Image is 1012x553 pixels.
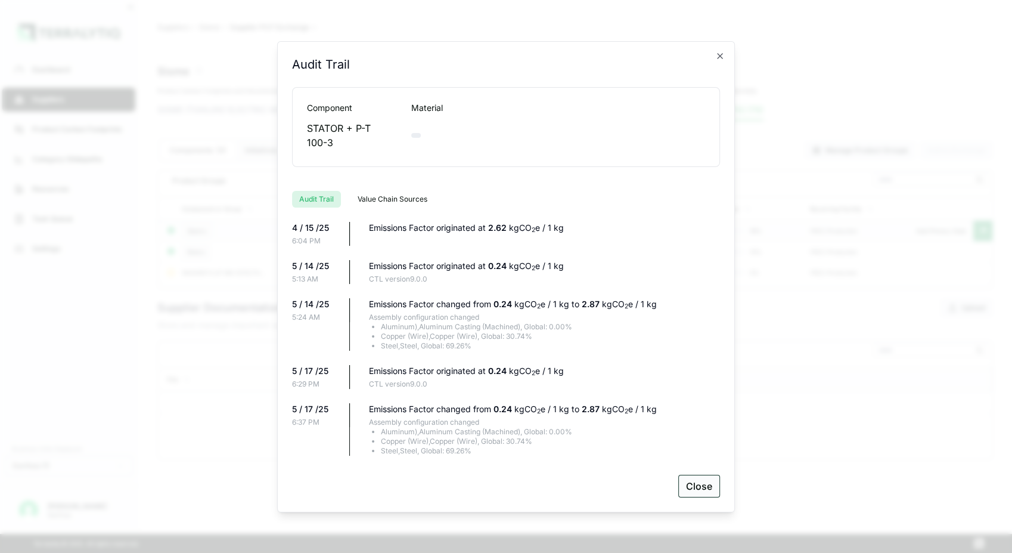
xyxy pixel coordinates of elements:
[369,365,720,377] div: Emissions Factor originated at kgCO e / 1 kg
[369,403,720,415] div: Emissions Factor changed from kgCO e / 1 kg to kgCO e / 1 kg
[292,313,340,322] div: 5:24 AM
[292,191,341,208] button: Audit Trail
[292,298,340,310] div: 5 / 14 /25
[292,379,340,389] div: 6:29 PM
[292,365,340,377] div: 5 / 17 /25
[307,102,392,114] div: Component
[381,332,720,341] li: Copper (Wire) , Copper (Wire) , Global : 30.74 %
[350,191,434,208] button: Value Chain Sources
[369,274,720,284] div: CTL version 9.0.0
[537,302,541,310] sub: 2
[537,407,541,415] sub: 2
[369,298,720,310] div: Emissions Factor changed from kgCO e / 1 kg to kgCO e / 1 kg
[292,181,720,208] div: RFI tabs
[625,302,628,310] sub: 2
[532,226,535,234] sub: 2
[488,261,509,271] span: 0.24
[369,222,720,234] div: Emissions Factor originated at kgCO e / 1 kg
[532,369,535,377] sub: 2
[292,418,340,427] div: 6:37 PM
[411,102,496,114] div: Material
[292,236,340,246] div: 6:04 PM
[488,366,509,376] span: 0.24
[532,264,535,272] sub: 2
[493,299,514,309] span: 0.24
[292,403,340,415] div: 5 / 17 /25
[678,475,720,498] button: Close
[369,313,720,322] div: Assembly configuration changed
[381,322,720,332] li: Aluminum) , Aluminum Casting (Machined) , Global : 0.00 %
[381,437,720,446] li: Copper (Wire) , Copper (Wire) , Global : 30.74 %
[369,379,720,389] div: CTL version 9.0.0
[292,274,340,284] div: 5:13 AM
[381,341,720,351] li: Steel , Steel , Global : 69.26 %
[369,260,720,272] div: Emissions Factor originated at kgCO e / 1 kg
[307,121,392,150] div: STATOR + P-T 100-3
[488,223,509,233] span: 2.62
[582,404,602,414] span: 2.87
[582,299,602,309] span: 2.87
[292,260,340,272] div: 5 / 14 /25
[493,404,514,414] span: 0.24
[381,446,720,456] li: Steel , Steel , Global : 69.26 %
[292,56,350,73] h2: Audit Trail
[292,222,340,234] div: 4 / 15 /25
[369,418,720,427] div: Assembly configuration changed
[625,407,628,415] sub: 2
[381,427,720,437] li: Aluminum) , Aluminum Casting (Machined) , Global : 0.00 %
